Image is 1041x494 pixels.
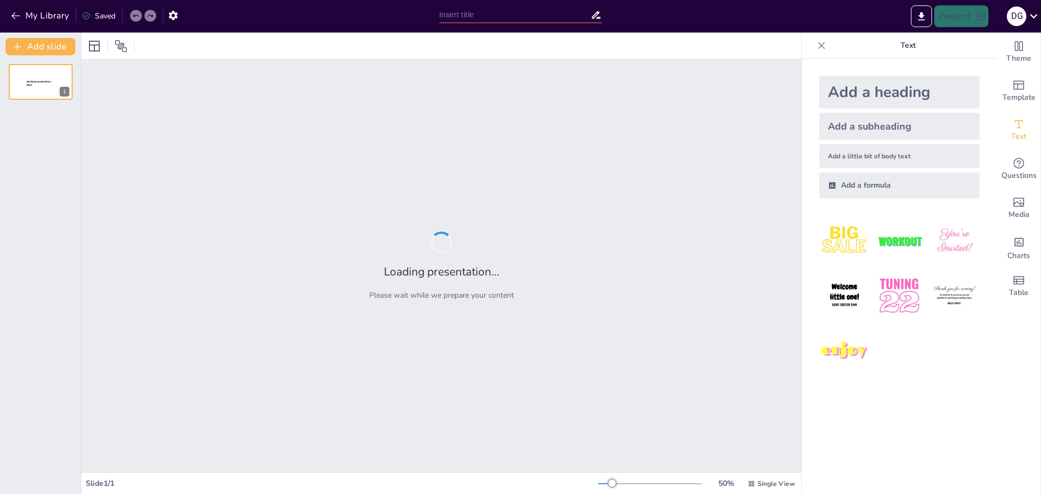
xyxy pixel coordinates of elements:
[997,267,1040,306] div: Add a table
[27,80,51,86] span: Sendsteps presentation editor
[9,64,73,100] div: 1
[713,478,739,489] div: 50 %
[1007,5,1026,27] button: D G
[86,37,103,55] div: Layout
[874,216,924,266] img: 2.jpeg
[1007,250,1030,262] span: Charts
[1006,53,1031,65] span: Theme
[819,271,870,321] img: 4.jpeg
[997,228,1040,267] div: Add charts and graphs
[997,33,1040,72] div: Change the overall theme
[1011,131,1026,143] span: Text
[997,111,1040,150] div: Add text boxes
[86,478,598,489] div: Slide 1 / 1
[819,76,980,108] div: Add a heading
[1007,7,1026,26] div: D G
[997,189,1040,228] div: Add images, graphics, shapes or video
[1001,170,1037,182] span: Questions
[1009,287,1029,299] span: Table
[997,72,1040,111] div: Add ready made slides
[819,172,980,198] div: Add a formula
[1003,92,1036,104] span: Template
[384,264,499,279] h2: Loading presentation...
[60,87,69,97] div: 1
[5,38,75,55] button: Add slide
[1008,209,1030,221] span: Media
[819,216,870,266] img: 1.jpeg
[819,326,870,376] img: 7.jpeg
[934,5,988,27] button: Present
[819,144,980,168] div: Add a little bit of body text
[874,271,924,321] img: 5.jpeg
[82,11,115,21] div: Saved
[8,7,74,24] button: My Library
[757,479,795,488] span: Single View
[830,33,986,59] p: Text
[911,5,932,27] button: Export to PowerPoint
[819,113,980,140] div: Add a subheading
[114,40,127,53] span: Position
[439,7,590,23] input: Insert title
[929,271,980,321] img: 6.jpeg
[997,150,1040,189] div: Get real-time input from your audience
[369,290,514,300] p: Please wait while we prepare your content
[929,216,980,266] img: 3.jpeg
